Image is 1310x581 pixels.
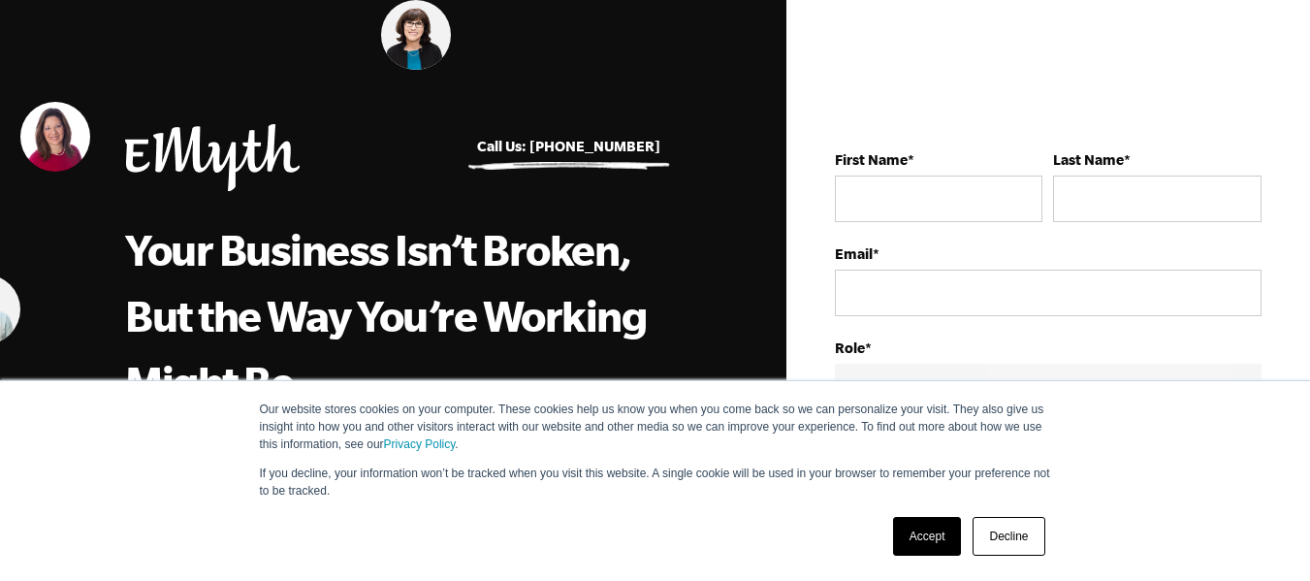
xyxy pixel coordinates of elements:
p: If you decline, your information won’t be tracked when you visit this website. A single cookie wi... [260,465,1051,500]
img: Vicky Gavrias, EMyth Business Coach [20,102,90,172]
a: Call Us: [PHONE_NUMBER] [477,138,660,154]
img: EMyth [125,124,300,191]
span: Your Business Isn’t Broken, But the Way You’re Working Might Be [125,225,646,405]
strong: Last Name [1053,151,1124,168]
a: Decline [973,517,1044,556]
p: Our website stores cookies on your computer. These cookies help us know you when you come back so... [260,401,1051,453]
a: Accept [893,517,962,556]
strong: Email [835,245,873,262]
strong: First Name [835,151,908,168]
strong: Role [835,339,865,356]
a: Privacy Policy [384,437,456,451]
